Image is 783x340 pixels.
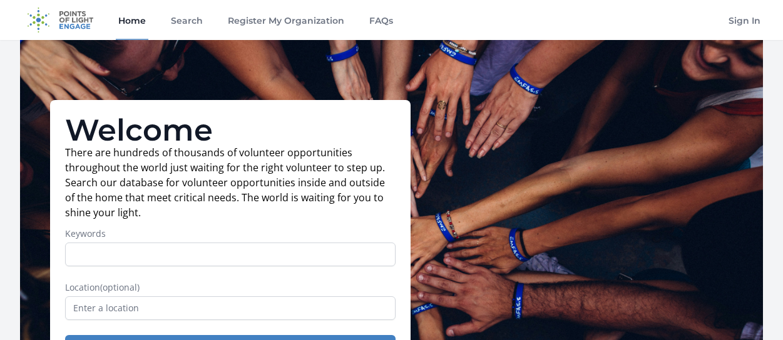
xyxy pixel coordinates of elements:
input: Enter a location [65,296,396,320]
label: Keywords [65,227,396,240]
p: There are hundreds of thousands of volunteer opportunities throughout the world just waiting for ... [65,145,396,220]
h1: Welcome [65,115,396,145]
span: (optional) [100,281,140,293]
label: Location [65,281,396,294]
